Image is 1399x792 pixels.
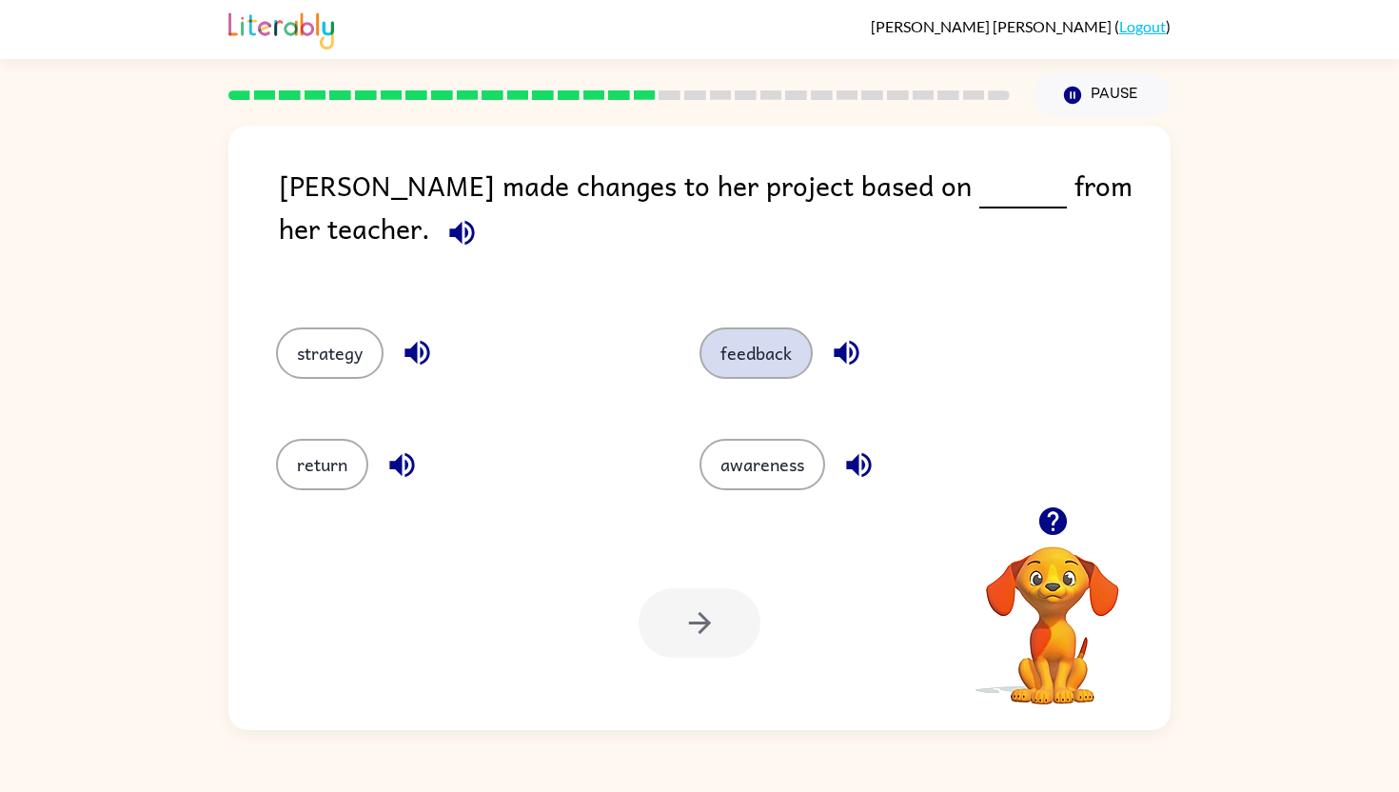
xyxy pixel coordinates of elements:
a: Logout [1119,17,1166,35]
div: [PERSON_NAME] made changes to her project based on from her teacher. [279,164,1171,289]
button: strategy [276,327,384,379]
button: Pause [1033,73,1171,117]
div: ( ) [871,17,1171,35]
span: [PERSON_NAME] [PERSON_NAME] [871,17,1114,35]
button: awareness [699,439,825,490]
img: Literably [228,8,334,49]
button: return [276,439,368,490]
button: feedback [699,327,813,379]
video: Your browser must support playing .mp4 files to use Literably. Please try using another browser. [957,517,1148,707]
